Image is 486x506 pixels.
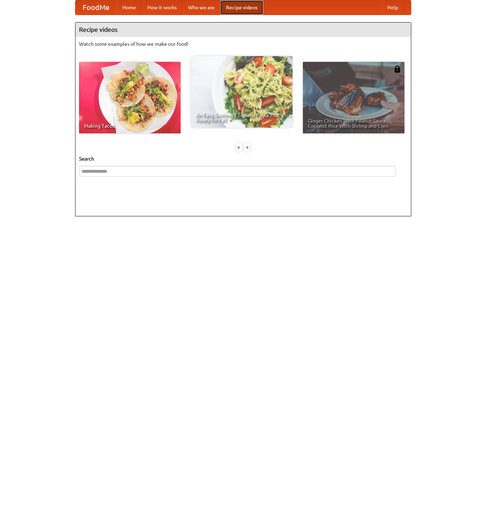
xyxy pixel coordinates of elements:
img: 483408.png [394,65,401,73]
div: » [244,143,250,152]
h5: Search [79,155,407,162]
h4: Recipe videos [75,23,411,37]
a: Recipe videos [220,0,263,15]
a: Making Tacos [79,62,181,133]
a: Home [117,0,142,15]
span: Making Tacos [84,123,176,128]
a: How it works [142,0,182,15]
span: An Easy, Summery Tomato Pasta That's Ready for Fall [196,113,288,123]
p: Watch some examples of how we make our food! [79,40,407,48]
a: An Easy, Summery Tomato Pasta That's Ready for Fall [191,56,293,128]
a: Who we are [182,0,220,15]
a: Help [382,0,404,15]
a: FoodMe [75,0,117,15]
div: « [236,143,242,152]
